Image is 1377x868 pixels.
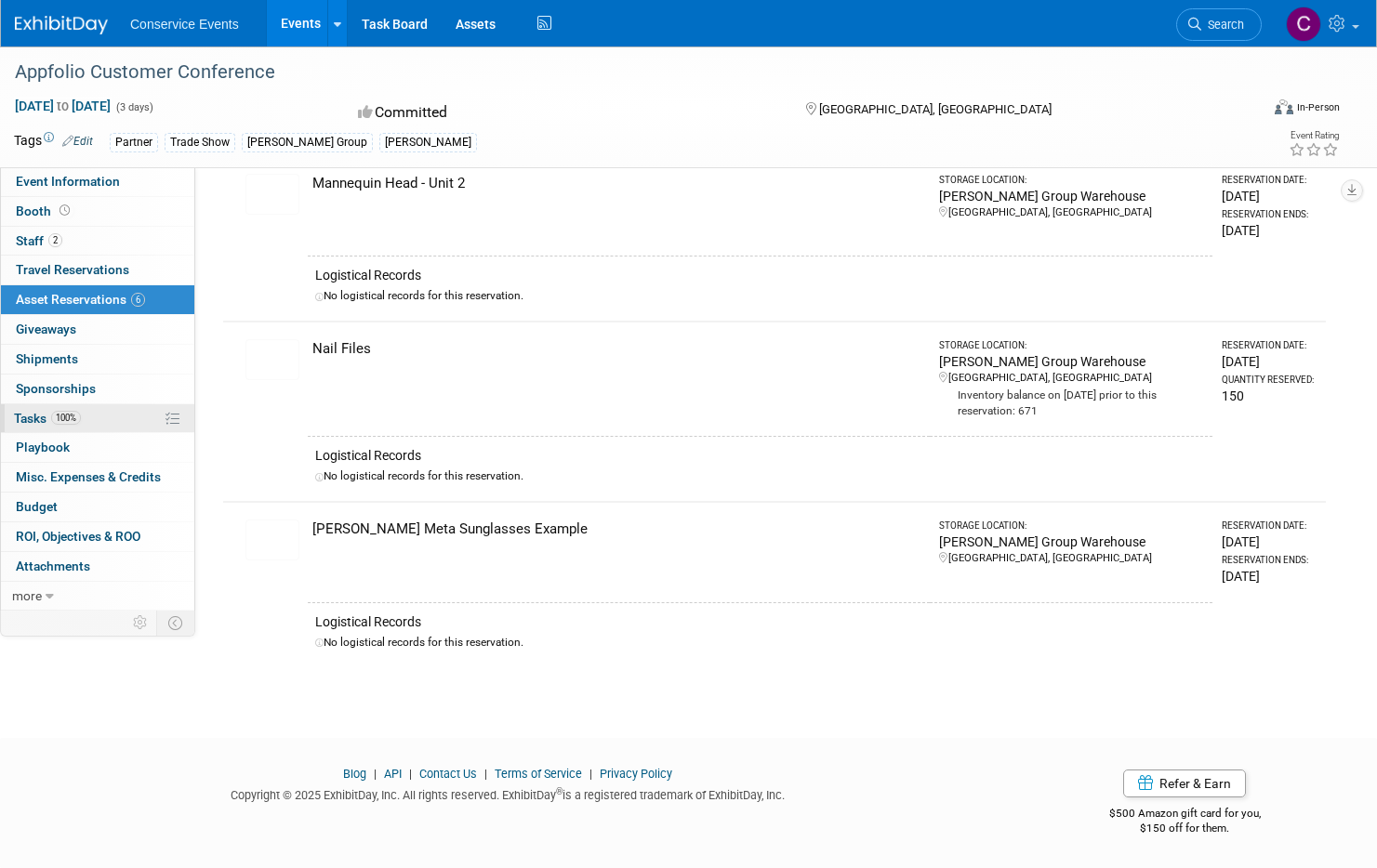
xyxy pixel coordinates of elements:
a: Playbook [1,433,194,462]
div: Inventory balance on [DATE] prior to this reservation: 671 [939,386,1205,419]
span: Tasks [14,411,81,426]
div: Logistical Records [315,266,1206,284]
div: Committed [352,97,775,129]
span: (3 days) [114,101,153,113]
a: Blog [343,767,366,781]
div: 150 [1222,387,1318,405]
span: Travel Reservations [16,262,129,277]
a: Attachments [1,552,194,581]
td: Tags [14,131,93,152]
div: Mannequin Head - Unit 2 [312,174,922,193]
div: [GEOGRAPHIC_DATA], [GEOGRAPHIC_DATA] [939,551,1205,566]
div: [PERSON_NAME] Group Warehouse [939,533,1205,551]
div: [DATE] [1222,567,1318,585]
span: 2 [48,233,62,247]
div: Reservation Date: [1222,519,1318,533]
div: Storage Location: [939,174,1205,187]
div: Reservation Date: [1222,339,1318,352]
span: Staff [16,233,62,248]
div: [PERSON_NAME] Group [242,133,373,152]
span: | [585,767,597,781]
a: Giveaways [1,315,194,344]
a: Contact Us [419,767,477,781]
div: Reservation Date: [1222,174,1318,187]
div: [DATE] [1222,187,1318,205]
a: Travel Reservations [1,256,194,284]
span: Playbook [16,440,70,454]
a: ROI, Objectives & ROO [1,522,194,551]
span: more [12,588,42,603]
span: Misc. Expenses & Credits [16,469,161,484]
img: Format-Inperson.png [1275,99,1293,114]
div: Nail Files [312,339,922,359]
a: Privacy Policy [600,767,672,781]
img: ExhibitDay [15,16,108,34]
img: Chris Ogletree [1286,7,1321,42]
div: Reservation Ends: [1222,208,1318,221]
a: Terms of Service [495,767,582,781]
div: Partner [110,133,158,152]
div: Logistical Records [315,446,1206,465]
span: Giveaways [16,322,76,336]
span: Asset Reservations [16,292,145,307]
div: Trade Show [165,133,235,152]
div: Quantity Reserved: [1222,374,1318,387]
div: [PERSON_NAME] Meta Sunglasses Example [312,519,922,539]
span: Conservice Events [130,17,239,32]
a: Event Information [1,167,194,196]
div: Storage Location: [939,339,1205,352]
span: Search [1201,18,1244,32]
div: Logistical Records [315,612,1206,631]
span: Booth [16,204,73,218]
span: Budget [16,499,58,514]
img: View Images [245,174,299,215]
span: to [54,99,72,113]
span: [DATE] [DATE] [14,98,112,114]
span: [GEOGRAPHIC_DATA], [GEOGRAPHIC_DATA] [819,102,1052,116]
div: [PERSON_NAME] Group Warehouse [939,187,1205,205]
span: 6 [131,293,145,307]
span: Booth not reserved yet [56,204,73,217]
div: Storage Location: [939,519,1205,533]
td: Toggle Event Tabs [157,611,195,635]
a: API [384,767,402,781]
div: No logistical records for this reservation. [315,288,1206,304]
div: [GEOGRAPHIC_DATA], [GEOGRAPHIC_DATA] [939,205,1205,220]
a: Staff2 [1,227,194,256]
a: Shipments [1,345,194,374]
a: more [1,582,194,611]
div: [DATE] [1222,352,1318,371]
a: Refer & Earn [1123,769,1246,797]
a: Sponsorships [1,375,194,403]
td: Personalize Event Tab Strip [125,611,157,635]
div: No logistical records for this reservation. [315,468,1206,484]
div: Event Rating [1289,131,1339,140]
span: | [369,767,381,781]
span: ROI, Objectives & ROO [16,529,140,544]
div: [PERSON_NAME] [379,133,477,152]
a: Search [1176,8,1262,41]
div: Reservation Ends: [1222,554,1318,567]
div: No logistical records for this reservation. [315,635,1206,651]
div: [GEOGRAPHIC_DATA], [GEOGRAPHIC_DATA] [939,371,1205,386]
a: Asset Reservations6 [1,285,194,314]
span: Attachments [16,559,90,573]
span: Event Information [16,174,120,189]
span: | [480,767,492,781]
div: $150 off for them. [1029,821,1340,836]
img: View Images [245,339,299,380]
div: [DATE] [1222,533,1318,551]
span: Shipments [16,351,78,366]
a: Booth [1,197,194,226]
span: | [404,767,417,781]
a: Edit [62,135,93,148]
div: Event Format [1142,97,1340,125]
a: Budget [1,493,194,521]
img: View Images [245,519,299,560]
div: $500 Amazon gift card for you, [1029,794,1340,836]
span: 100% [51,411,81,425]
sup: ® [556,786,563,796]
div: Copyright © 2025 ExhibitDay, Inc. All rights reserved. ExhibitDay is a registered trademark of Ex... [14,783,1001,804]
div: [PERSON_NAME] Group Warehouse [939,352,1205,371]
div: Appfolio Customer Conference [8,56,1227,89]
